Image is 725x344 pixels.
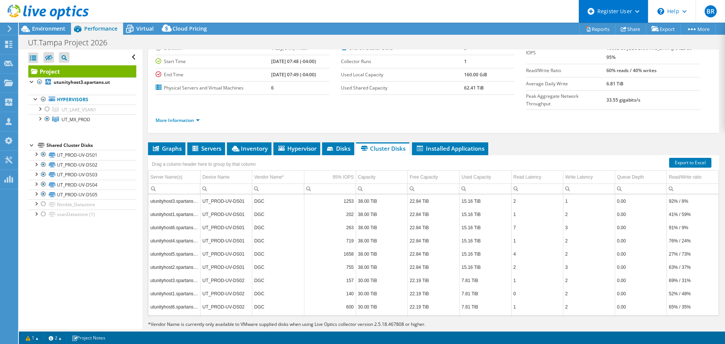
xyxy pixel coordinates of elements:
[360,145,406,152] span: Cluster Disks
[563,274,615,287] td: Column Write Latency, Value 2
[460,300,511,313] td: Column Used Capacity, Value 7.81 TiB
[201,261,252,274] td: Column Device Name, Value UT_PROD-UV-DS01
[32,25,65,32] span: Environment
[563,171,615,184] td: Write Latency Column
[408,234,460,247] td: Column Free Capacity, Value 22.84 TiB
[563,184,615,194] td: Column Write Latency, Filter cell
[201,171,252,184] td: Device Name Column
[460,194,511,208] td: Column Used Capacity, Value 15.16 TiB
[304,208,356,221] td: Column 95% IOPS, Value 202
[156,117,200,123] a: More Information
[304,261,356,274] td: Column 95% IOPS, Value 755
[341,71,464,79] label: Used Local Capacity
[511,208,563,221] td: Column Read Latency, Value 1
[667,287,719,300] td: Column Read/Write ratio, Value 52% / 48%
[356,300,407,313] td: Column Capacity, Value 30.00 TiB
[252,313,304,327] td: Column Vendor Name*, Value DGC
[460,287,511,300] td: Column Used Capacity, Value 7.81 TiB
[646,23,681,35] a: Export
[356,234,407,247] td: Column Capacity, Value 38.00 TiB
[201,184,252,194] td: Column Device Name, Filter cell
[62,116,90,123] span: UT_MX_PROD
[28,180,136,190] a: UT_PROD-UV-DS04
[201,247,252,261] td: Column Device Name, Value UT_PROD-UV-DS01
[201,208,252,221] td: Column Device Name, Value UT_PROD-UV-DS01
[615,313,667,327] td: Column Queue Depth, Value 0.00
[252,247,304,261] td: Column Vendor Name*, Value DGC
[606,67,657,74] b: 60% reads / 40% writes
[28,160,136,170] a: UT_PROD-UV-DS02
[615,171,667,184] td: Queue Depth Column
[28,199,136,209] a: Nimble_Datastore
[252,300,304,313] td: Column Vendor Name*, Value DGC
[46,141,136,150] div: Shared Cluster Disks
[511,221,563,234] td: Column Read Latency, Value 7
[667,221,719,234] td: Column Read/Write ratio, Value 91% / 9%
[657,8,664,15] svg: \n
[62,106,96,113] span: UT_LAKE_VSAN1
[460,313,511,327] td: Column Used Capacity, Value 7.81 TiB
[304,247,356,261] td: Column 95% IOPS, Value 1658
[526,49,606,57] label: IOPS
[252,184,304,194] td: Column Vendor Name*, Filter cell
[615,300,667,313] td: Column Queue Depth, Value 0.00
[408,261,460,274] td: Column Free Capacity, Value 22.84 TiB
[356,247,407,261] td: Column Capacity, Value 38.00 TiB
[606,45,691,60] b: 10063 at [GEOGRAPHIC_DATA], 6423 at 95%
[460,261,511,274] td: Column Used Capacity, Value 15.16 TiB
[28,95,136,105] a: Hypervisors
[563,300,615,313] td: Column Write Latency, Value 2
[511,313,563,327] td: Column Read Latency, Value 1
[201,300,252,313] td: Column Device Name, Value UT_PROD-UV-DS02
[252,171,304,184] td: Vendor Name* Column
[667,171,719,184] td: Read/Write ratio Column
[615,287,667,300] td: Column Queue Depth, Value 0.00
[356,221,407,234] td: Column Capacity, Value 38.00 TiB
[460,247,511,261] td: Column Used Capacity, Value 15.16 TiB
[615,208,667,221] td: Column Queue Depth, Value 0.00
[511,234,563,247] td: Column Read Latency, Value 1
[84,25,117,32] span: Performance
[304,287,356,300] td: Column 95% IOPS, Value 140
[356,184,407,194] td: Column Capacity, Filter cell
[271,45,308,51] b: 1 day, 0 hr, 1 min
[25,39,119,47] h1: UT.Tampa Project 2026
[201,313,252,327] td: Column Device Name, Value UT_PROD-UV-DS02
[579,23,615,35] a: Reports
[464,71,487,78] b: 160.00 GiB
[667,247,719,261] td: Column Read/Write ratio, Value 27% / 73%
[271,71,316,78] b: [DATE] 07:49 (-04:00)
[148,261,200,274] td: Column Server Name(s), Value utunityhost2.spartans.ut
[271,85,274,91] b: 6
[28,210,136,219] a: vsanDatastore (1)
[667,194,719,208] td: Column Read/Write ratio, Value 92% / 8%
[231,145,268,152] span: Inventory
[66,333,111,342] a: Project Notes
[341,84,464,92] label: Used Shared Capacity
[150,159,258,170] div: Drag a column header here to group by that column
[705,5,717,17] span: BR
[202,173,230,182] div: Device Name
[565,173,593,182] div: Write Latency
[563,247,615,261] td: Column Write Latency, Value 2
[669,158,711,168] a: Export to Excel
[252,261,304,274] td: Column Vendor Name*, Value DGC
[304,300,356,313] td: Column 95% IOPS, Value 600
[43,333,67,342] a: 2
[460,208,511,221] td: Column Used Capacity, Value 15.16 TiB
[460,184,511,194] td: Column Used Capacity, Filter cell
[148,184,200,194] td: Column Server Name(s), Filter cell
[615,194,667,208] td: Column Queue Depth, Value 0.00
[617,173,644,182] div: Queue Depth
[408,208,460,221] td: Column Free Capacity, Value 22.84 TiB
[148,171,200,184] td: Server Name(s) Column
[667,208,719,221] td: Column Read/Write ratio, Value 41% / 59%
[511,184,563,194] td: Column Read Latency, Filter cell
[408,287,460,300] td: Column Free Capacity, Value 22.19 TiB
[563,221,615,234] td: Column Write Latency, Value 3
[156,84,271,92] label: Physical Servers and Virtual Machines
[271,58,316,65] b: [DATE] 07:48 (-04:00)
[28,65,136,77] a: Project
[148,234,200,247] td: Column Server Name(s), Value utunityhost4.spartans.ut
[606,80,623,87] b: 6.81 TiB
